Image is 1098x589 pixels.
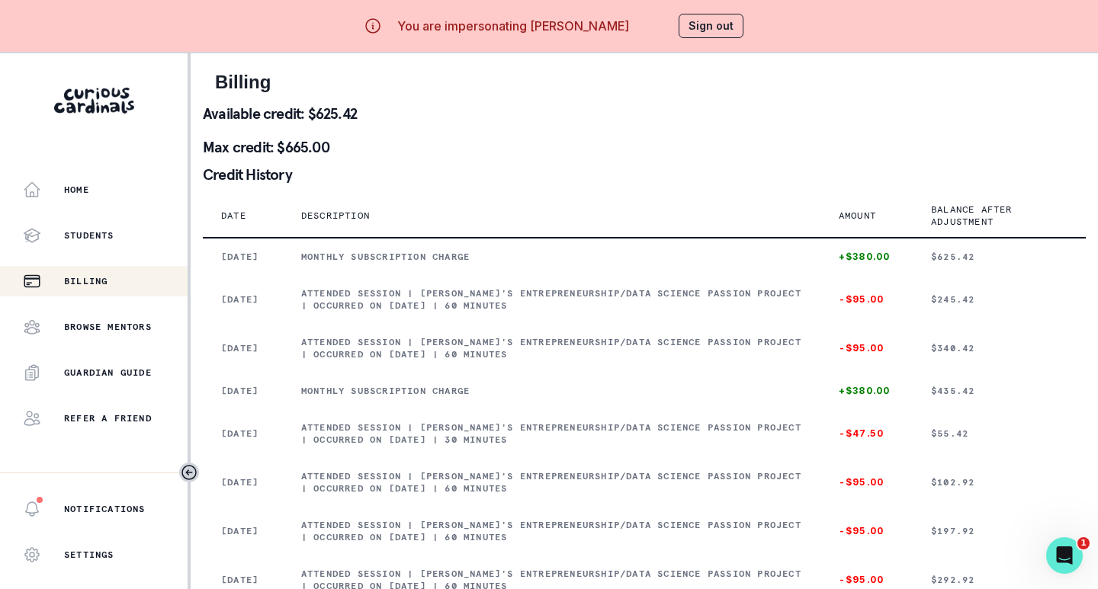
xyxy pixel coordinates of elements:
[179,463,199,482] button: Toggle sidebar
[839,251,894,263] p: +$380.00
[931,525,1067,537] p: $197.92
[931,385,1067,397] p: $435.42
[301,519,802,543] p: Attended session | [PERSON_NAME]'s Entrepreneurship/Data Science Passion Project | Occurred on [D...
[64,367,152,379] p: Guardian Guide
[397,17,629,35] p: You are impersonating [PERSON_NAME]
[221,293,265,306] p: [DATE]
[221,476,265,488] p: [DATE]
[221,342,265,354] p: [DATE]
[64,275,108,287] p: Billing
[203,139,1086,155] p: Max credit: $665.00
[931,427,1067,440] p: $55.42
[839,574,894,586] p: -$95.00
[301,385,802,397] p: Monthly subscription charge
[301,421,802,446] p: Attended session | [PERSON_NAME]'s Entrepreneurship/Data Science Passion Project | Occurred on [D...
[215,72,1074,94] h2: Billing
[203,167,1086,182] p: Credit History
[54,88,134,114] img: Curious Cardinals Logo
[839,525,894,537] p: -$95.00
[839,476,894,488] p: -$95.00
[839,385,894,397] p: +$380.00
[839,427,894,440] p: -$47.50
[301,251,802,263] p: Monthly subscription charge
[1077,537,1090,549] span: 1
[839,210,876,222] p: Amount
[839,342,894,354] p: -$95.00
[931,476,1067,488] p: $102.92
[931,203,1049,228] p: Balance after adjustment
[931,342,1067,354] p: $340.42
[931,251,1067,263] p: $625.42
[679,14,743,38] button: Sign out
[839,293,894,306] p: -$95.00
[64,184,89,196] p: Home
[301,470,802,495] p: Attended session | [PERSON_NAME]'s Entrepreneurship/Data Science Passion Project | Occurred on [D...
[64,412,152,424] p: Refer a friend
[203,106,1086,121] p: Available credit: $625.42
[931,293,1067,306] p: $245.42
[64,321,152,333] p: Browse Mentors
[301,287,802,312] p: Attended session | [PERSON_NAME]'s Entrepreneurship/Data Science Passion Project | Occurred on [D...
[301,336,802,360] p: Attended session | [PERSON_NAME]'s Entrepreneurship/Data Science Passion Project | Occurred on [D...
[301,210,370,222] p: Description
[64,549,114,561] p: Settings
[64,229,114,242] p: Students
[221,574,265,586] p: [DATE]
[221,210,246,222] p: Date
[931,574,1067,586] p: $292.92
[221,427,265,440] p: [DATE]
[221,385,265,397] p: [DATE]
[221,251,265,263] p: [DATE]
[64,503,146,515] p: Notifications
[1046,537,1083,574] iframe: Intercom live chat
[221,525,265,537] p: [DATE]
